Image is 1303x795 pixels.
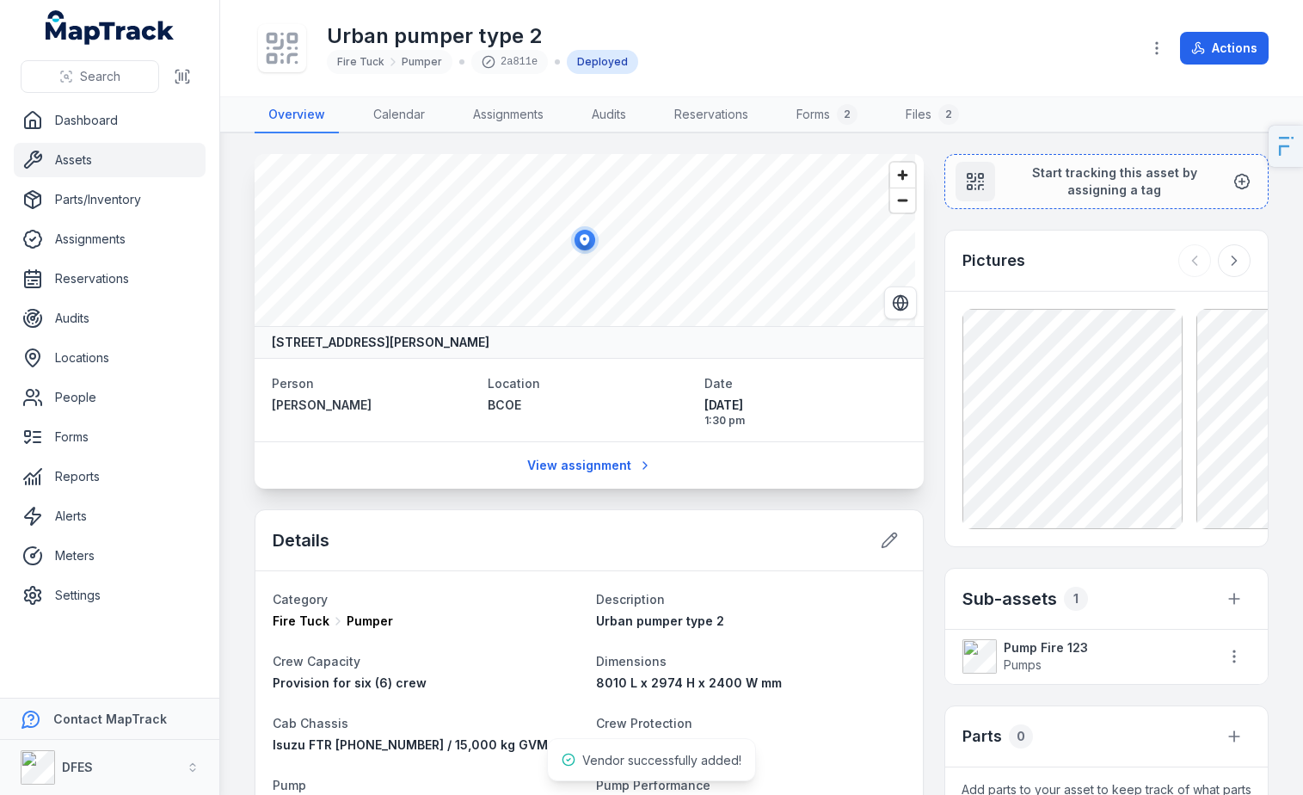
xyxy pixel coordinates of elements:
[255,97,339,133] a: Overview
[890,163,915,188] button: Zoom in
[327,22,638,50] h1: Urban pumper type 2
[347,613,393,630] span: Pumper
[567,50,638,74] div: Deployed
[14,499,206,533] a: Alerts
[944,154,1269,209] button: Start tracking this asset by assigning a tag
[14,341,206,375] a: Locations
[704,376,733,391] span: Date
[1004,657,1042,672] span: Pumps
[360,97,439,133] a: Calendar
[14,459,206,494] a: Reports
[582,753,741,767] span: Vendor successfully added!
[14,539,206,573] a: Meters
[402,55,442,69] span: Pumper
[255,154,915,326] canvas: Map
[962,587,1057,611] h2: Sub-assets
[14,380,206,415] a: People
[488,376,540,391] span: Location
[14,420,206,454] a: Forms
[938,104,959,125] div: 2
[596,675,782,690] span: 8010 L x 2974 H x 2400 W mm
[596,592,665,607] span: Description
[273,778,306,792] span: Pump
[273,675,427,690] span: Provision for six (6) crew
[272,334,489,351] strong: [STREET_ADDRESS][PERSON_NAME]
[488,397,690,414] a: BCOE
[14,301,206,336] a: Audits
[80,68,120,85] span: Search
[53,712,167,726] strong: Contact MapTrack
[46,10,175,45] a: MapTrack
[272,376,314,391] span: Person
[273,613,329,630] span: Fire Tuck
[962,724,1002,749] h3: Parts
[337,55,384,69] span: Fire Tuck
[1009,724,1033,749] div: 0
[704,397,907,414] span: [DATE]
[21,60,159,93] button: Search
[596,716,692,730] span: Crew Protection
[62,760,93,774] strong: DFES
[892,97,973,133] a: Files2
[962,249,1025,273] h3: Pictures
[596,654,667,669] span: Dimensions
[596,737,741,752] span: AVL, Burn over blankets
[488,397,521,412] span: BCOE
[1004,639,1201,656] strong: Pump Fire 123
[596,613,724,628] span: Urban pumper type 2
[14,222,206,256] a: Assignments
[578,97,640,133] a: Audits
[14,578,206,613] a: Settings
[14,103,206,138] a: Dashboard
[890,188,915,213] button: Zoom out
[704,414,907,428] span: 1:30 pm
[273,716,348,730] span: Cab Chassis
[884,287,917,319] button: Switch to Satellite View
[1180,32,1269,65] button: Actions
[837,104,857,125] div: 2
[273,654,360,669] span: Crew Capacity
[783,97,871,133] a: Forms2
[273,592,328,607] span: Category
[962,639,1201,674] a: Pump Fire 123Pumps
[704,397,907,428] time: 14/10/2025, 1:30:35 pm
[596,778,710,792] span: Pump Performance
[661,97,762,133] a: Reservations
[14,143,206,177] a: Assets
[273,528,329,552] h2: Details
[272,397,474,414] a: [PERSON_NAME]
[516,449,663,482] a: View assignment
[1064,587,1088,611] div: 1
[14,262,206,296] a: Reservations
[273,737,907,752] span: Isuzu FTR [PHONE_NUMBER] / 15,000 kg GVM / Crew cab / 191kW diesel engine / automatic transmission
[471,50,548,74] div: 2a811e
[1009,164,1220,199] span: Start tracking this asset by assigning a tag
[459,97,557,133] a: Assignments
[14,182,206,217] a: Parts/Inventory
